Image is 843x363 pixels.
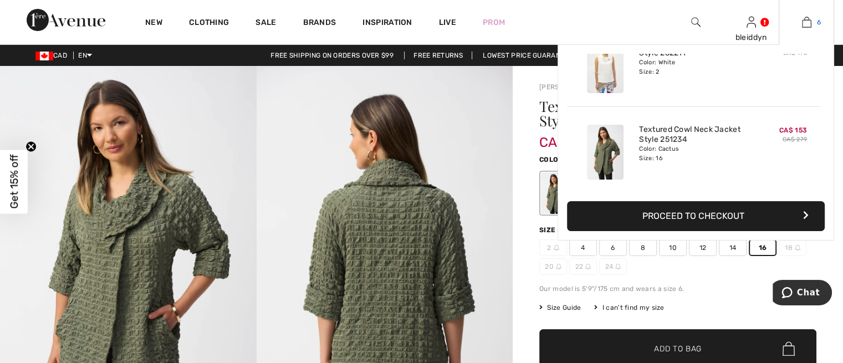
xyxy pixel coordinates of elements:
span: Add to Bag [654,343,702,355]
a: Prom [483,17,505,28]
span: CAD [35,52,71,59]
span: 22 [569,258,597,275]
span: Size Guide [539,303,581,313]
img: ring-m.svg [615,264,621,269]
span: Get 15% off [8,155,21,209]
img: My Bag [802,16,811,29]
a: 6 [779,16,834,29]
div: Cactus [541,172,570,214]
span: 6 [817,17,821,27]
span: Inspiration [362,18,412,29]
a: Clothing [189,18,229,29]
div: I can't find my size [594,303,664,313]
img: My Info [747,16,756,29]
a: New [145,18,162,29]
s: CA$ 279 [783,136,807,143]
s: CA$ 175 [783,49,807,57]
img: Bag.svg [783,341,795,356]
img: ring-m.svg [585,264,591,269]
a: Lowest Price Guarantee [474,52,581,59]
span: 10 [659,239,687,256]
a: Sign In [747,17,756,27]
span: EN [78,52,92,59]
h1: Textured Cowl Neck Jacket Style 251234 [539,99,770,128]
span: 8 [629,239,657,256]
span: 24 [599,258,627,275]
span: 12 [689,239,717,256]
div: bleiddyn [724,32,778,43]
span: 6 [599,239,627,256]
button: Proceed to Checkout [567,201,825,231]
span: 2 [539,239,567,256]
span: 4 [569,239,597,256]
img: Textured Cowl Neck Jacket Style 251234 [587,125,624,180]
a: Free shipping on orders over $99 [262,52,402,59]
img: ring-m.svg [556,264,561,269]
img: search the website [691,16,701,29]
div: Color: White Size: 2 [639,58,748,76]
div: Size ([GEOGRAPHIC_DATA]/[GEOGRAPHIC_DATA]): [539,225,724,235]
img: Canadian Dollar [35,52,53,60]
span: 14 [719,239,747,256]
span: Color: [539,156,565,163]
a: Live [439,17,456,28]
span: CA$ 153 [779,126,807,134]
img: 1ère Avenue [27,9,105,31]
img: ring-m.svg [795,245,800,250]
img: ring-m.svg [554,245,559,250]
a: Textured Cowl Neck Jacket Style 251234 [639,125,748,145]
span: CA$ 153 [539,124,591,150]
iframe: Opens a widget where you can chat to one of our agents [773,280,832,308]
div: Color: Cactus Size: 16 [639,145,748,162]
span: 18 [779,239,806,256]
span: 16 [749,239,776,256]
a: Free Returns [404,52,472,59]
div: Our model is 5'9"/175 cm and wears a size 6. [539,284,816,294]
button: Close teaser [25,141,37,152]
a: Brands [303,18,336,29]
span: 20 [539,258,567,275]
a: Sale [256,18,276,29]
a: [PERSON_NAME] [539,83,595,91]
img: Textured Sleeveless Top Style 252211 [587,38,624,93]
